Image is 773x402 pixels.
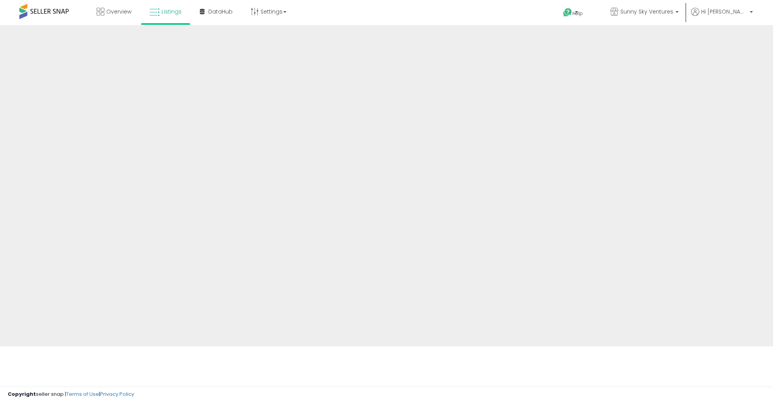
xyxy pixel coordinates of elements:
[106,8,131,15] span: Overview
[162,8,182,15] span: Listings
[701,8,747,15] span: Hi [PERSON_NAME]
[208,8,233,15] span: DataHub
[557,2,598,25] a: Help
[572,10,583,17] span: Help
[563,8,572,17] i: Get Help
[691,8,753,25] a: Hi [PERSON_NAME]
[620,8,673,15] span: Sunny Sky Ventures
